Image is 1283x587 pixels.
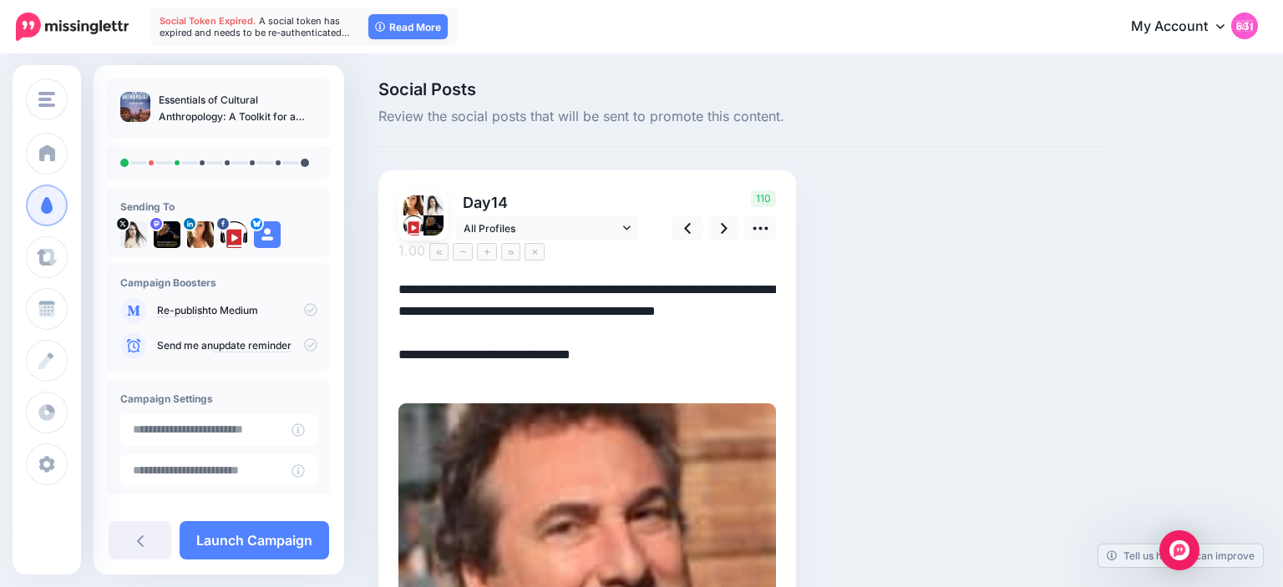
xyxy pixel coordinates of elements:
p: Essentials of Cultural Anthropology: A Toolkit for a Global Age, 4th Edition – ePub eBook [159,92,317,125]
a: My Account [1114,7,1258,48]
img: menu.png [38,92,55,107]
span: A social token has expired and needs to be re-authenticated… [160,15,350,38]
span: Social Token Expired. [160,15,256,27]
span: 110 [751,190,776,207]
span: Review the social posts that will be sent to promote this content. [378,106,1108,128]
img: 1236a9328b0d658fffd4f563fa29623f_thumb.jpg [120,92,150,122]
a: update reminder [213,339,292,352]
img: 307443043_482319977280263_5046162966333289374_n-bsa149661.png [221,221,247,248]
img: 307443043_482319977280263_5046162966333289374_n-bsa149661.png [403,215,423,235]
a: Re-publish [157,304,208,317]
a: Read More [368,14,448,39]
img: 1537218439639-55706.png [403,195,423,215]
p: Day [455,190,641,215]
h4: Sending To [120,200,317,213]
span: 14 [491,194,508,211]
a: Tell us how we can improve [1098,544,1263,567]
h4: Campaign Boosters [120,276,317,289]
a: All Profiles [455,216,639,240]
div: Open Intercom Messenger [1159,530,1199,570]
span: Social Posts [378,81,1108,98]
img: tSvj_Osu-58146.jpg [120,221,147,248]
img: 1537218439639-55706.png [187,221,214,248]
span: All Profiles [464,220,619,237]
h4: Campaign Settings [120,392,317,405]
img: user_default_image.png [254,221,281,248]
img: tSvj_Osu-58146.jpg [423,195,444,215]
img: 802740b3fb02512f-84599.jpg [423,215,444,235]
textarea: To enrich screen reader interactions, please activate Accessibility in Grammarly extension settings [398,279,776,387]
p: Send me an [157,338,317,353]
img: 802740b3fb02512f-84599.jpg [154,221,180,248]
img: Missinglettr [16,13,129,41]
p: to Medium [157,303,317,318]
